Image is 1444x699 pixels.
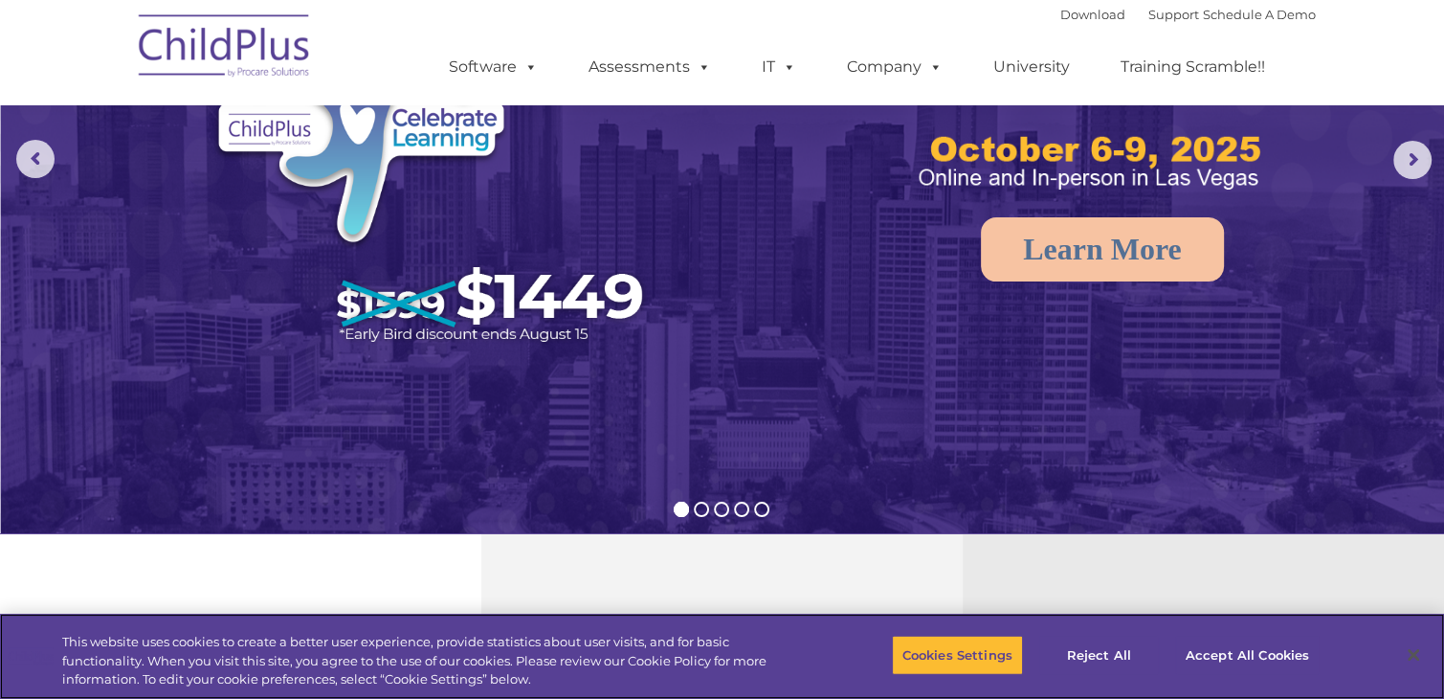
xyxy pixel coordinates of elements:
[974,48,1089,86] a: University
[1060,7,1125,22] a: Download
[1203,7,1316,22] a: Schedule A Demo
[1148,7,1199,22] a: Support
[129,1,321,97] img: ChildPlus by Procare Solutions
[743,48,815,86] a: IT
[892,635,1023,675] button: Cookies Settings
[62,633,794,689] div: This website uses cookies to create a better user experience, provide statistics about user visit...
[981,217,1224,282] a: Learn More
[1392,634,1434,676] button: Close
[1175,635,1320,675] button: Accept All Cookies
[266,205,347,219] span: Phone number
[430,48,557,86] a: Software
[266,126,324,141] span: Last name
[1039,635,1159,675] button: Reject All
[1101,48,1284,86] a: Training Scramble!!
[828,48,962,86] a: Company
[569,48,730,86] a: Assessments
[1060,7,1316,22] font: |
